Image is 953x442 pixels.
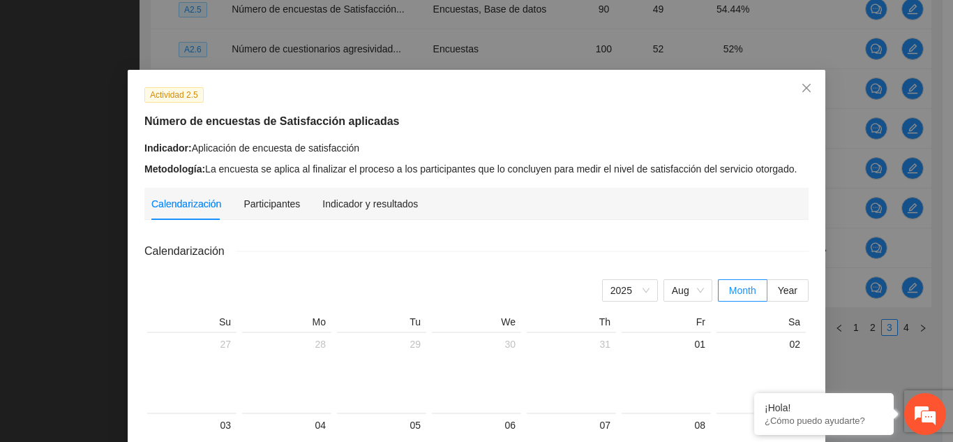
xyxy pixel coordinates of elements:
[429,332,524,413] td: 2025-07-30
[729,285,756,296] span: Month
[239,332,334,413] td: 2025-07-28
[81,142,193,283] span: Estamos en línea.
[239,316,334,332] th: Mo
[248,336,326,353] div: 28
[722,417,800,434] div: 09
[248,417,326,434] div: 04
[610,280,650,301] span: 2025
[524,332,619,413] td: 2025-07-31
[627,336,705,353] div: 01
[765,402,883,413] div: ¡Hola!
[714,316,809,332] th: Sa
[788,70,825,108] button: Close
[343,417,421,434] div: 05
[722,336,800,353] div: 02
[144,163,205,175] strong: Metodología:
[144,316,239,332] th: Su
[322,196,418,212] div: Indicador y resultados
[437,417,516,434] div: 06
[73,71,234,89] div: Chatee con nosotros ahora
[437,336,516,353] div: 30
[151,196,221,212] div: Calendarización
[778,285,797,296] span: Year
[7,294,266,343] textarea: Escriba su mensaje y pulse “Intro”
[801,82,812,94] span: close
[532,336,610,353] div: 31
[334,316,429,332] th: Tu
[524,316,619,332] th: Th
[714,332,809,413] td: 2025-08-02
[144,140,809,156] div: Aplicación de encuesta de satisfacción
[153,417,231,434] div: 03
[229,7,262,40] div: Minimizar ventana de chat en vivo
[144,161,809,177] div: La encuesta se aplica al finalizar el proceso a los participantes que lo concluyen para medir el ...
[619,332,714,413] td: 2025-08-01
[243,196,300,212] div: Participantes
[144,142,192,154] strong: Indicador:
[334,332,429,413] td: 2025-07-29
[429,316,524,332] th: We
[144,87,204,103] span: Actividad 2.5
[765,415,883,426] p: ¿Cómo puedo ayudarte?
[144,242,236,260] span: Calendarización
[532,417,610,434] div: 07
[144,332,239,413] td: 2025-07-27
[343,336,421,353] div: 29
[672,280,704,301] span: Aug
[619,316,714,332] th: Fr
[627,417,705,434] div: 08
[144,113,809,130] h5: Número de encuestas de Satisfacción aplicadas
[153,336,231,353] div: 27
